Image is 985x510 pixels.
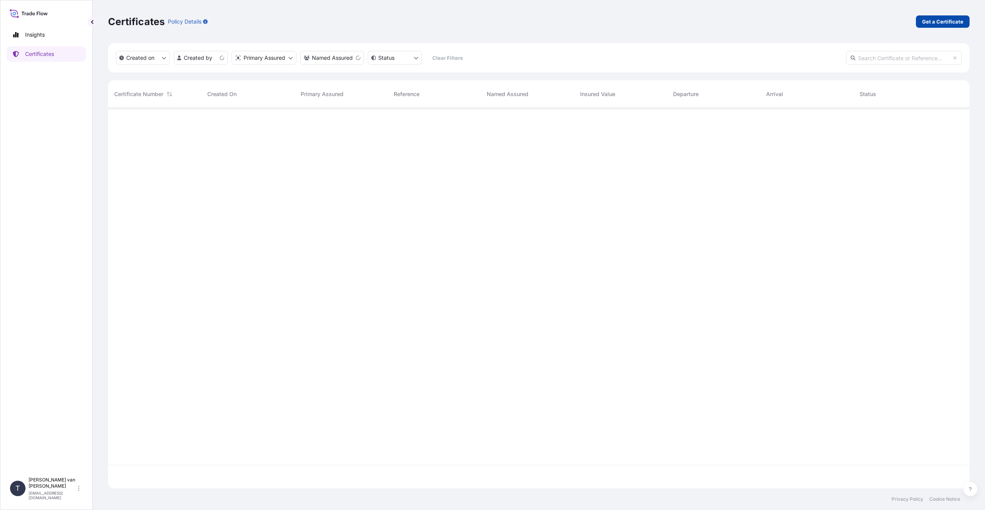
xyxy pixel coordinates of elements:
p: Primary Assured [244,54,285,62]
span: Insured Value [580,90,615,98]
button: createdOn Filter options [116,51,170,65]
a: Privacy Policy [892,496,923,502]
button: Sort [165,90,174,99]
span: Status [860,90,876,98]
span: Departure [673,90,699,98]
p: Certificates [108,15,165,28]
p: Insights [25,31,45,39]
button: cargoOwner Filter options [300,51,364,65]
a: Certificates [7,46,86,62]
button: Clear Filters [426,52,469,64]
p: Created by [184,54,212,62]
p: Created on [126,54,154,62]
p: Get a Certificate [922,18,963,25]
span: Reference [394,90,420,98]
p: [PERSON_NAME] van [PERSON_NAME] [29,477,76,489]
a: Get a Certificate [916,15,970,28]
button: createdBy Filter options [174,51,228,65]
span: Named Assured [487,90,528,98]
span: Arrival [766,90,783,98]
p: [EMAIL_ADDRESS][DOMAIN_NAME] [29,491,76,500]
button: distributor Filter options [232,51,296,65]
p: Certificates [25,50,54,58]
span: Certificate Number [114,90,163,98]
input: Search Certificate or Reference... [846,51,962,65]
p: Clear Filters [432,54,463,62]
p: Policy Details [168,18,201,25]
span: Created On [207,90,237,98]
button: certificateStatus Filter options [368,51,422,65]
p: Named Assured [312,54,353,62]
span: T [15,485,20,492]
span: Primary Assured [301,90,344,98]
p: Status [378,54,394,62]
a: Cookie Notice [929,496,960,502]
a: Insights [7,27,86,42]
